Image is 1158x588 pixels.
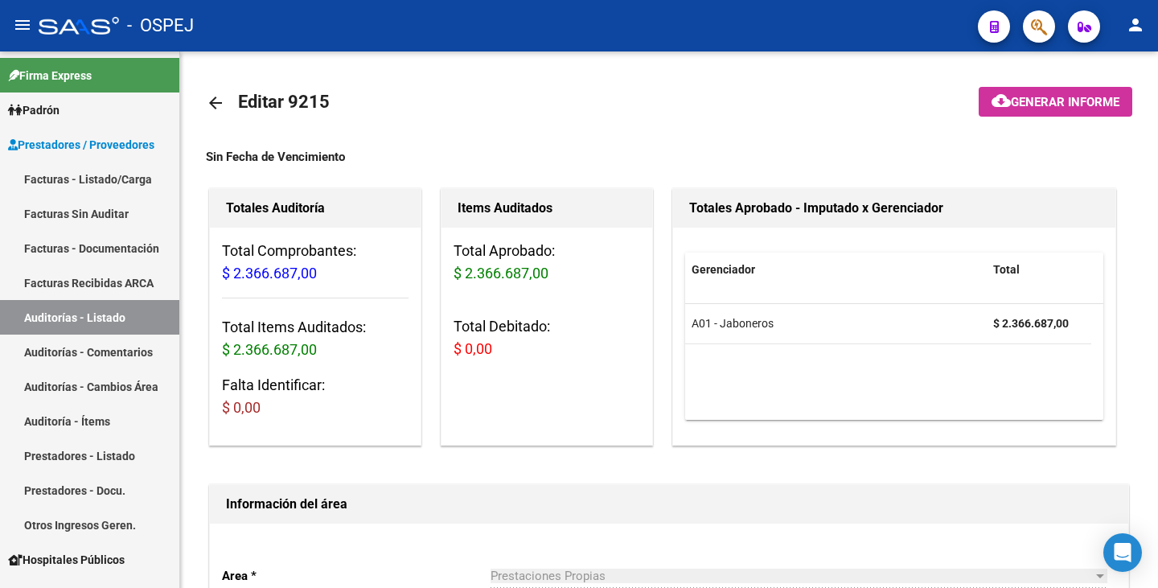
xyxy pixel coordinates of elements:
[692,317,774,330] span: A01 - Jaboneros
[206,148,1132,166] div: Sin Fecha de Vencimiento
[685,253,987,287] datatable-header-cell: Gerenciador
[8,101,60,119] span: Padrón
[226,491,1112,517] h1: Información del área
[226,195,404,221] h1: Totales Auditoría
[491,569,606,583] span: Prestaciones Propias
[1103,533,1142,572] div: Open Intercom Messenger
[13,15,32,35] mat-icon: menu
[454,240,640,285] h3: Total Aprobado:
[222,374,409,419] h3: Falta Identificar:
[987,253,1091,287] datatable-header-cell: Total
[222,265,317,282] span: $ 2.366.687,00
[8,551,125,569] span: Hospitales Públicos
[454,265,548,282] span: $ 2.366.687,00
[1126,15,1145,35] mat-icon: person
[979,87,1132,117] button: Generar informe
[689,195,1099,221] h1: Totales Aprobado - Imputado x Gerenciador
[206,93,225,113] mat-icon: arrow_back
[222,316,409,361] h3: Total Items Auditados:
[992,91,1011,110] mat-icon: cloud_download
[993,263,1020,276] span: Total
[1011,95,1119,109] span: Generar informe
[238,92,330,112] span: Editar 9215
[8,136,154,154] span: Prestadores / Proveedores
[222,341,317,358] span: $ 2.366.687,00
[692,263,755,276] span: Gerenciador
[222,399,261,416] span: $ 0,00
[454,315,640,360] h3: Total Debitado:
[454,340,492,357] span: $ 0,00
[993,317,1069,330] strong: $ 2.366.687,00
[127,8,194,43] span: - OSPEJ
[222,240,409,285] h3: Total Comprobantes:
[222,567,491,585] p: Area *
[8,67,92,84] span: Firma Express
[458,195,636,221] h1: Items Auditados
